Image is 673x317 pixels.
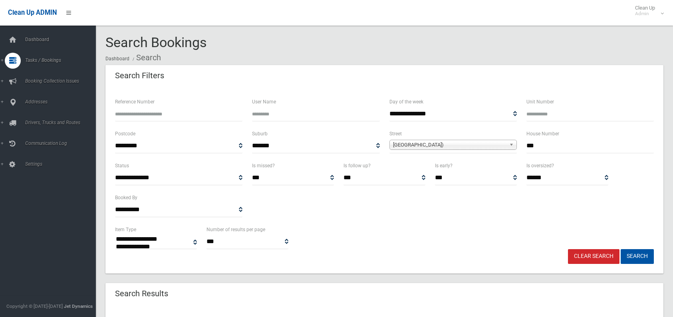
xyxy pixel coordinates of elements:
span: Addresses [23,99,102,105]
header: Search Filters [105,68,174,83]
label: Unit Number [526,97,554,106]
span: Dashboard [23,37,102,42]
label: Is follow up? [343,161,371,170]
button: Search [621,249,654,264]
label: Day of the week [389,97,423,106]
label: Status [115,161,129,170]
strong: Jet Dynamics [64,303,93,309]
header: Search Results [105,286,178,301]
label: Is early? [435,161,453,170]
label: House Number [526,129,559,138]
span: Booking Collection Issues [23,78,102,84]
a: Clear Search [568,249,619,264]
span: [GEOGRAPHIC_DATA]) [393,140,506,150]
span: Clean Up ADMIN [8,9,57,16]
label: Number of results per page [206,225,265,234]
label: Is oversized? [526,161,554,170]
span: Settings [23,161,102,167]
span: Search Bookings [105,34,207,50]
label: Postcode [115,129,135,138]
label: Reference Number [115,97,155,106]
label: Booked By [115,193,137,202]
label: Is missed? [252,161,275,170]
label: Item Type [115,225,136,234]
span: Clean Up [631,5,663,17]
small: Admin [635,11,655,17]
li: Search [131,50,161,65]
label: Suburb [252,129,268,138]
span: Drivers, Trucks and Routes [23,120,102,125]
label: Street [389,129,402,138]
span: Copyright © [DATE]-[DATE] [6,303,63,309]
span: Tasks / Bookings [23,57,102,63]
label: User Name [252,97,276,106]
a: Dashboard [105,56,129,61]
span: Communication Log [23,141,102,146]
